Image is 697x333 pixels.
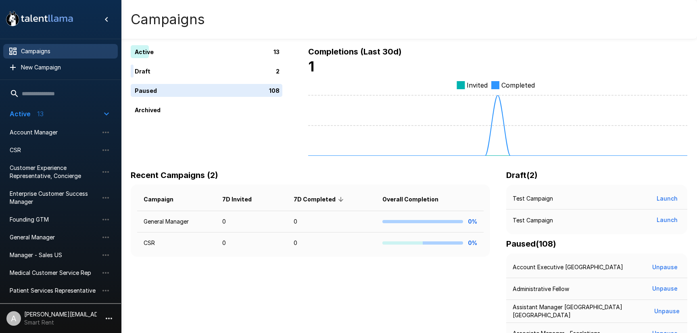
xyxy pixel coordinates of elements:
[137,232,216,254] td: CSR
[513,195,553,203] p: Test Campaign
[649,281,681,296] button: Unpause
[308,58,314,75] b: 1
[216,232,287,254] td: 0
[382,195,449,204] span: Overall Completion
[273,48,280,56] p: 13
[513,216,553,224] p: Test Campaign
[222,195,262,204] span: 7D Invited
[131,11,205,28] h4: Campaigns
[468,218,477,225] b: 0%
[269,86,280,95] p: 108
[276,67,280,75] p: 2
[287,232,376,254] td: 0
[294,195,346,204] span: 7D Completed
[653,191,681,206] button: Launch
[468,239,477,246] b: 0%
[653,213,681,228] button: Launch
[506,170,538,180] b: Draft ( 2 )
[506,239,556,249] b: Paused ( 108 )
[216,211,287,232] td: 0
[144,195,184,204] span: Campaign
[137,211,216,232] td: General Manager
[513,303,653,319] p: Assistant Manager [GEOGRAPHIC_DATA] [GEOGRAPHIC_DATA]
[513,263,623,271] p: Account Executive [GEOGRAPHIC_DATA]
[287,211,376,232] td: 0
[308,47,402,57] b: Completions (Last 30d)
[649,260,681,275] button: Unpause
[513,285,569,293] p: Administrative Fellow
[653,304,681,319] button: Unpause
[131,170,218,180] b: Recent Campaigns (2)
